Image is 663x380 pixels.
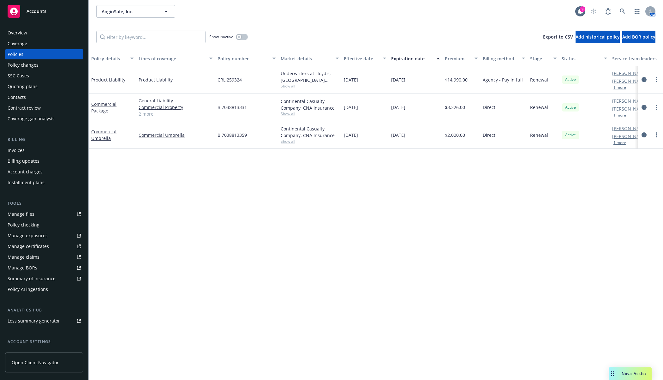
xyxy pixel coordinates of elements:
[278,51,341,66] button: Market details
[5,178,83,188] a: Installment plans
[5,28,83,38] a: Overview
[576,31,620,43] button: Add historical policy
[640,76,648,83] a: circleInformation
[218,132,247,138] span: B 7038813359
[281,55,332,62] div: Market details
[5,156,83,166] a: Billing updates
[8,263,37,273] div: Manage BORs
[5,231,83,241] a: Manage exposures
[8,156,39,166] div: Billing updates
[640,104,648,111] a: circleInformation
[622,34,655,40] span: Add BOR policy
[281,70,339,83] div: Underwriters at Lloyd's, [GEOGRAPHIC_DATA], [PERSON_NAME] of London, CRC Group
[5,307,83,313] div: Analytics hub
[8,103,41,113] div: Contract review
[5,220,83,230] a: Policy checking
[8,284,48,294] div: Policy AI ingestions
[653,131,660,139] a: more
[5,114,83,124] a: Coverage gap analysis
[5,241,83,251] a: Manage certificates
[564,77,577,82] span: Active
[445,104,465,111] span: $3,326.00
[391,132,405,138] span: [DATE]
[8,231,48,241] div: Manage exposures
[8,114,55,124] div: Coverage gap analysis
[218,76,242,83] span: CRLI259324
[344,104,358,111] span: [DATE]
[341,51,389,66] button: Effective date
[218,55,269,62] div: Policy number
[391,76,405,83] span: [DATE]
[389,51,442,66] button: Expiration date
[218,104,247,111] span: B 7038813331
[281,111,339,117] span: Show all
[391,104,405,111] span: [DATE]
[616,5,629,18] a: Search
[576,34,620,40] span: Add historical policy
[8,39,27,49] div: Coverage
[102,8,156,15] span: AngioSafe, Inc.
[27,9,46,14] span: Accounts
[564,105,577,110] span: Active
[442,51,480,66] button: Premium
[5,81,83,92] a: Quoting plans
[530,132,548,138] span: Renewal
[5,316,83,326] a: Loss summary generator
[8,252,39,262] div: Manage claims
[5,103,83,113] a: Contract review
[612,70,648,76] a: [PERSON_NAME]
[344,55,379,62] div: Effective date
[139,132,212,138] a: Commercial Umbrella
[640,131,648,139] a: circleInformation
[136,51,215,66] button: Lines of coverage
[631,5,643,18] a: Switch app
[91,55,127,62] div: Policy details
[8,49,23,59] div: Policies
[8,28,27,38] div: Overview
[530,104,548,111] span: Renewal
[8,209,34,219] div: Manage files
[580,6,585,12] div: 9
[96,5,175,18] button: AngioSafe, Inc.
[139,55,206,62] div: Lines of coverage
[483,55,518,62] div: Billing method
[5,274,83,284] a: Summary of insurance
[613,141,626,145] button: 1 more
[613,86,626,89] button: 1 more
[530,76,548,83] span: Renewal
[12,359,59,366] span: Open Client Navigator
[483,132,495,138] span: Direct
[8,92,26,102] div: Contacts
[215,51,278,66] button: Policy number
[559,51,610,66] button: Status
[5,263,83,273] a: Manage BORs
[5,3,83,20] a: Accounts
[8,220,39,230] div: Policy checking
[562,55,600,62] div: Status
[281,125,339,139] div: Continental Casualty Company, CNA Insurance
[8,167,43,177] div: Account charges
[96,31,206,43] input: Filter by keyword...
[612,106,648,112] a: [PERSON_NAME]
[139,76,212,83] a: Product Liability
[622,31,655,43] button: Add BOR policy
[8,241,49,251] div: Manage certificates
[445,55,471,62] div: Premium
[622,371,647,376] span: Nova Assist
[281,98,339,111] div: Continental Casualty Company, CNA Insurance
[5,252,83,262] a: Manage claims
[281,83,339,89] span: Show all
[612,133,648,140] a: [PERSON_NAME]
[8,71,29,81] div: SSC Cases
[91,129,116,141] a: Commercial Umbrella
[543,34,573,40] span: Export to CSV
[543,31,573,43] button: Export to CSV
[5,49,83,59] a: Policies
[139,104,212,111] a: Commercial Property
[91,101,116,114] a: Commercial Package
[445,76,468,83] span: $14,990.00
[344,76,358,83] span: [DATE]
[653,104,660,111] a: more
[391,55,433,62] div: Expiration date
